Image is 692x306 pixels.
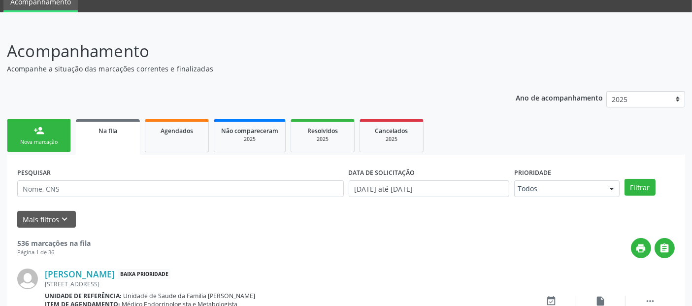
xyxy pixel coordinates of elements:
span: Baixa Prioridade [118,269,170,279]
div: 2025 [367,136,416,143]
div: 2025 [298,136,347,143]
button:  [655,238,675,258]
p: Acompanhamento [7,39,482,64]
div: [STREET_ADDRESS] [45,280,527,288]
p: Acompanhe a situação das marcações correntes e finalizadas [7,64,482,74]
img: img [17,269,38,289]
button: Mais filtroskeyboard_arrow_down [17,211,76,228]
span: Agendados [161,127,193,135]
span: Cancelados [375,127,408,135]
div: Nova marcação [14,138,64,146]
span: Resolvidos [307,127,338,135]
input: Nome, CNS [17,180,344,197]
div: 2025 [221,136,278,143]
label: PESQUISAR [17,165,51,180]
p: Ano de acompanhamento [516,91,603,103]
span: Unidade de Saude da Familia [PERSON_NAME] [124,292,256,300]
div: person_add [33,125,44,136]
span: Não compareceram [221,127,278,135]
span: Todos [518,184,599,194]
i: keyboard_arrow_down [60,214,70,225]
a: [PERSON_NAME] [45,269,115,279]
label: DATA DE SOLICITAÇÃO [349,165,415,180]
div: Página 1 de 36 [17,248,91,257]
button: Filtrar [625,179,656,196]
strong: 536 marcações na fila [17,238,91,248]
i: print [636,243,647,254]
label: Prioridade [514,165,551,180]
span: Na fila [99,127,117,135]
input: Selecione um intervalo [349,180,509,197]
button: print [631,238,651,258]
i:  [659,243,670,254]
b: Unidade de referência: [45,292,122,300]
